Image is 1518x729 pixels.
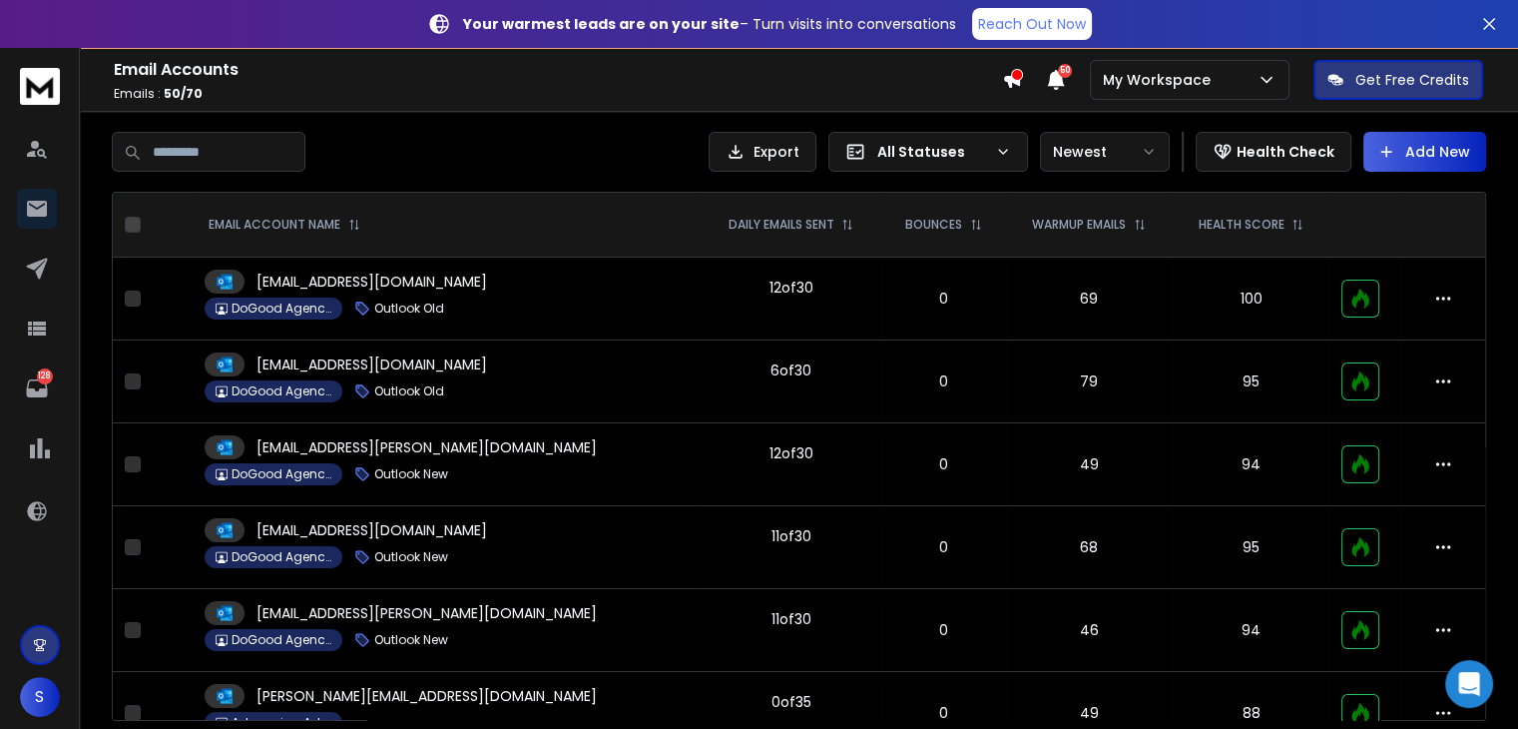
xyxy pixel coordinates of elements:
[232,301,331,317] p: DoGood Agency
[1445,660,1493,708] div: Open Intercom Messenger
[1032,217,1126,233] p: WARMUP EMAILS
[1006,423,1173,506] td: 49
[1237,142,1334,162] p: Health Check
[256,603,597,623] p: [EMAIL_ADDRESS][PERSON_NAME][DOMAIN_NAME]
[17,368,57,408] a: 128
[893,620,994,640] p: 0
[374,632,448,648] p: Outlook New
[893,703,994,723] p: 0
[232,383,331,399] p: DoGood Agency
[256,272,487,292] p: [EMAIL_ADDRESS][DOMAIN_NAME]
[1196,132,1351,172] button: Health Check
[232,466,331,482] p: DoGood Agency
[374,301,444,317] p: Outlook Old
[232,549,331,565] p: DoGood Agency
[972,8,1092,40] a: Reach Out Now
[1313,60,1483,100] button: Get Free Credits
[1103,70,1219,90] p: My Workspace
[1173,423,1330,506] td: 94
[20,68,60,105] img: logo
[768,443,812,463] div: 12 of 30
[256,520,487,540] p: [EMAIL_ADDRESS][DOMAIN_NAME]
[1363,132,1486,172] button: Add New
[709,132,816,172] button: Export
[1006,506,1173,589] td: 68
[1173,589,1330,672] td: 94
[1198,217,1283,233] p: HEALTH SCORE
[164,85,203,102] span: 50 / 70
[893,289,994,309] p: 0
[1173,506,1330,589] td: 95
[893,454,994,474] p: 0
[256,437,597,457] p: [EMAIL_ADDRESS][PERSON_NAME][DOMAIN_NAME]
[1058,64,1072,78] span: 50
[770,526,810,546] div: 11 of 30
[463,14,740,34] strong: Your warmest leads are on your site
[114,58,1002,82] h1: Email Accounts
[37,368,53,384] p: 128
[1006,589,1173,672] td: 46
[770,609,810,629] div: 11 of 30
[232,632,331,648] p: DoGood Agency
[1006,341,1173,423] td: 79
[1173,341,1330,423] td: 95
[20,677,60,717] button: S
[1040,132,1170,172] button: Newest
[770,361,811,380] div: 6 of 30
[770,692,810,712] div: 0 of 35
[905,217,962,233] p: BOUNCES
[374,549,448,565] p: Outlook New
[256,355,487,374] p: [EMAIL_ADDRESS][DOMAIN_NAME]
[114,86,1002,102] p: Emails :
[893,371,994,391] p: 0
[877,142,987,162] p: All Statuses
[209,217,360,233] div: EMAIL ACCOUNT NAME
[374,466,448,482] p: Outlook New
[1006,258,1173,341] td: 69
[893,537,994,557] p: 0
[374,383,444,399] p: Outlook Old
[256,686,597,706] p: [PERSON_NAME][EMAIL_ADDRESS][DOMAIN_NAME]
[768,278,812,298] div: 12 of 30
[978,14,1086,34] p: Reach Out Now
[1355,70,1469,90] p: Get Free Credits
[1173,258,1330,341] td: 100
[728,217,833,233] p: DAILY EMAILS SENT
[463,14,956,34] p: – Turn visits into conversations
